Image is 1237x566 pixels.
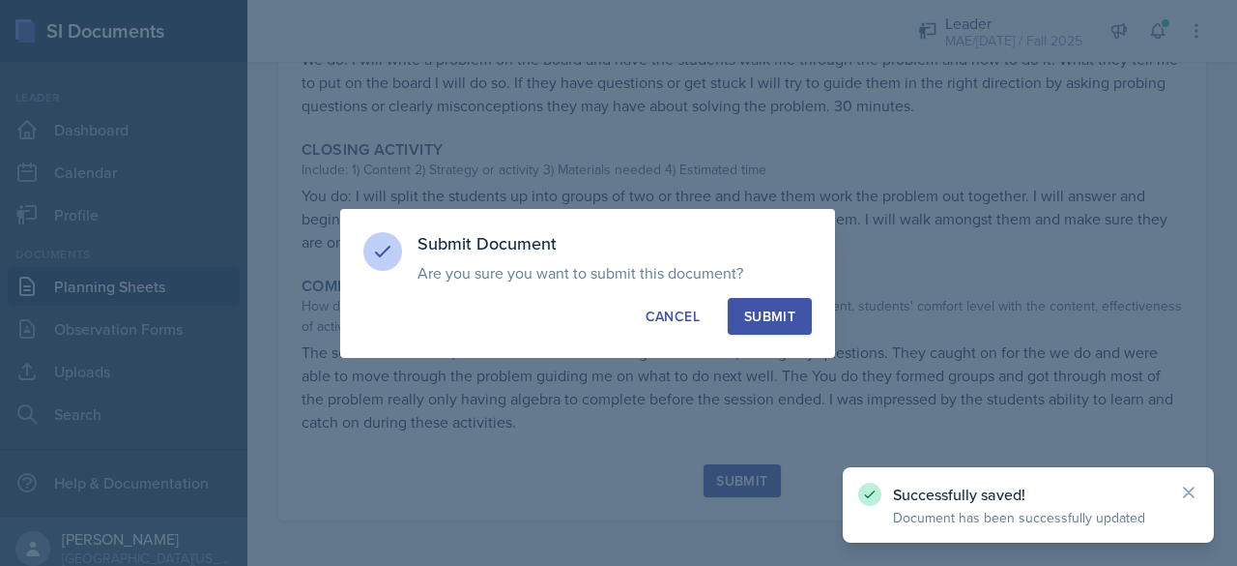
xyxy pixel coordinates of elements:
[728,298,812,335] button: Submit
[629,298,716,335] button: Cancel
[744,307,795,326] div: Submit
[893,485,1164,504] p: Successfully saved!
[417,263,812,283] p: Are you sure you want to submit this document?
[417,232,812,255] h3: Submit Document
[646,307,700,326] div: Cancel
[893,508,1164,527] p: Document has been successfully updated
